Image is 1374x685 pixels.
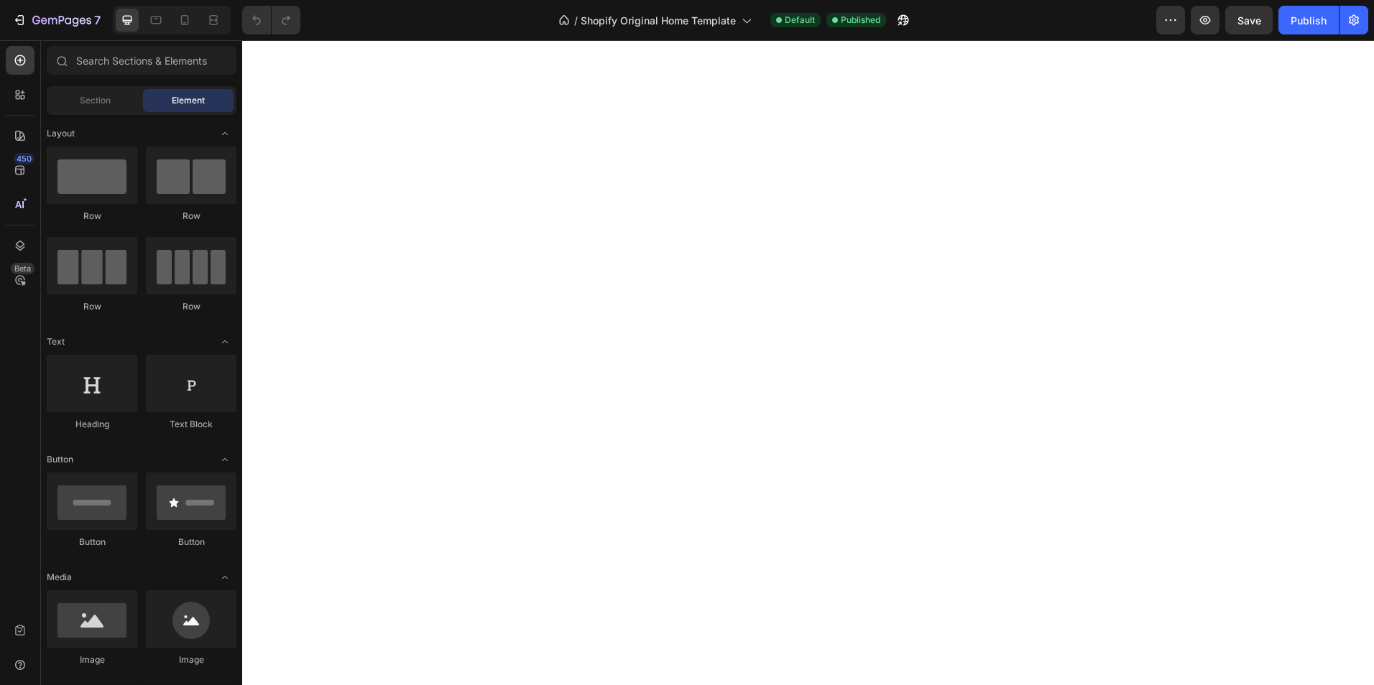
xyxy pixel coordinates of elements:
[1278,6,1339,34] button: Publish
[47,418,137,431] div: Heading
[146,418,236,431] div: Text Block
[47,127,75,140] span: Layout
[785,14,815,27] span: Default
[242,6,300,34] div: Undo/Redo
[146,210,236,223] div: Row
[47,536,137,549] div: Button
[47,453,73,466] span: Button
[242,40,1374,685] iframe: Design area
[146,300,236,313] div: Row
[841,14,880,27] span: Published
[47,335,65,348] span: Text
[14,153,34,164] div: 450
[172,94,205,107] span: Element
[47,210,137,223] div: Row
[213,330,236,353] span: Toggle open
[1291,13,1327,28] div: Publish
[47,300,137,313] div: Row
[80,94,111,107] span: Section
[1225,6,1273,34] button: Save
[11,263,34,274] div: Beta
[47,46,236,75] input: Search Sections & Elements
[146,653,236,666] div: Image
[581,13,736,28] span: Shopify Original Home Template
[213,448,236,471] span: Toggle open
[146,536,236,549] div: Button
[1237,14,1261,27] span: Save
[94,11,101,29] p: 7
[47,653,137,666] div: Image
[47,571,72,584] span: Media
[574,13,578,28] span: /
[213,566,236,589] span: Toggle open
[6,6,107,34] button: 7
[213,122,236,145] span: Toggle open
